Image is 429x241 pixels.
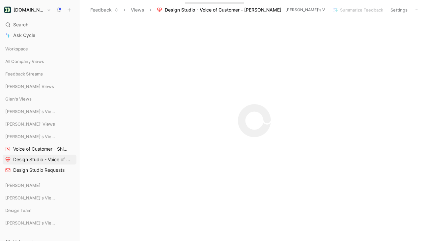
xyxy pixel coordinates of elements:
div: Feedback Streams [3,69,76,79]
span: Design Studio Requests [13,167,65,173]
h1: [DOMAIN_NAME] [14,7,44,13]
span: [PERSON_NAME]'s Views [5,108,57,115]
div: All Company Views [3,56,76,66]
button: Feedback [87,5,121,15]
span: [PERSON_NAME] [5,182,41,189]
span: Design Studio - Voice of Customer - [PERSON_NAME] [165,7,281,13]
img: Customer.io [4,7,11,13]
div: [PERSON_NAME] Views [3,81,76,93]
span: Voice of Customer - Shipped Features [13,146,69,152]
span: [PERSON_NAME]'s Views [5,133,57,140]
div: [PERSON_NAME]' Views [3,119,76,129]
div: [PERSON_NAME]'s Views [3,218,76,230]
button: Summarize Feedback [330,5,386,15]
div: [PERSON_NAME] Views [3,81,76,91]
div: Design Team [3,205,76,217]
div: [PERSON_NAME] [3,180,76,192]
span: All Company Views [5,58,44,65]
a: Ask Cycle [3,30,76,40]
div: Design Team [3,205,76,215]
div: [PERSON_NAME]'s Views [3,193,76,205]
span: Design Studio - Voice of Customer - [PERSON_NAME] [13,156,71,163]
div: Glen's Views [3,94,76,106]
div: Glen's Views [3,94,76,104]
span: Workspace [5,45,28,52]
button: Settings [387,5,411,15]
div: All Company Views [3,56,76,68]
span: [PERSON_NAME]'s Views [5,220,57,226]
a: Design Studio Requests [3,165,76,175]
span: Design Team [5,207,31,214]
div: [PERSON_NAME]'s Views [3,132,76,141]
div: [PERSON_NAME] [3,180,76,190]
span: [PERSON_NAME]' Views [5,121,55,127]
span: [PERSON_NAME] Views [5,83,54,90]
a: Design Studio - Voice of Customer - [PERSON_NAME] [3,155,76,165]
span: Feedback Streams [5,71,43,77]
div: [PERSON_NAME]'s Views [3,106,76,118]
span: Search [13,21,28,29]
div: [PERSON_NAME]'s Views [3,193,76,203]
div: [PERSON_NAME]' Views [3,119,76,131]
div: [PERSON_NAME]'s ViewsVoice of Customer - Shipped FeaturesDesign Studio - Voice of Customer - [PER... [3,132,76,175]
span: [PERSON_NAME]'s Views [285,7,333,13]
div: Workspace [3,44,76,54]
button: Views [128,5,147,15]
div: Search [3,20,76,30]
div: Feedback Streams [3,69,76,81]
span: [PERSON_NAME]'s Views [5,195,57,201]
div: [PERSON_NAME]'s Views [3,106,76,116]
span: Glen's Views [5,96,32,102]
button: Customer.io[DOMAIN_NAME] [3,5,53,15]
span: Ask Cycle [13,31,35,39]
div: [PERSON_NAME]'s Views [3,218,76,228]
button: Design Studio - Voice of Customer - [PERSON_NAME][PERSON_NAME]'s Views [154,5,343,15]
a: Voice of Customer - Shipped Features [3,144,76,154]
